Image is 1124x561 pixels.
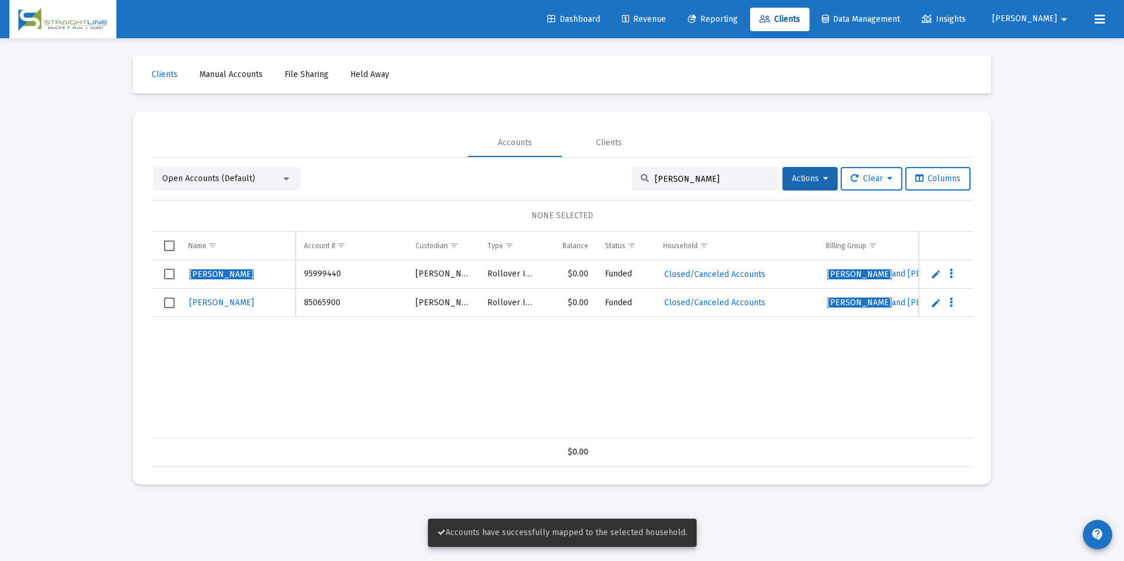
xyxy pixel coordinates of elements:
[1057,8,1071,31] mat-icon: arrow_drop_down
[160,210,964,222] div: NONE SELECTED
[341,63,399,86] a: Held Away
[296,261,407,289] td: 95999440
[792,173,828,183] span: Actions
[782,167,838,191] button: Actions
[700,241,708,250] span: Show filter options for column 'Household'
[627,241,636,250] span: Show filter options for column 'Status'
[164,269,175,279] div: Select row
[827,269,1048,279] span: and [PERSON_NAME].90% Tiered-Arrears
[549,446,588,458] div: $0.00
[826,241,867,251] div: Billing Group
[597,232,655,260] td: Column Status
[978,7,1085,31] button: [PERSON_NAME]
[538,8,610,31] a: Dashboard
[407,232,479,260] td: Column Custodian
[407,261,479,289] td: [PERSON_NAME]
[912,8,975,31] a: Insights
[164,241,175,251] div: Select all
[208,241,217,250] span: Show filter options for column 'Name'
[188,265,255,283] a: [PERSON_NAME]
[750,8,809,31] a: Clients
[827,298,892,308] span: [PERSON_NAME]
[596,137,622,149] div: Clients
[905,167,971,191] button: Columns
[164,298,175,308] div: Select row
[450,241,459,250] span: Show filter options for column 'Custodian'
[189,298,254,308] span: [PERSON_NAME]
[498,137,532,149] div: Accounts
[285,69,329,79] span: File Sharing
[664,298,765,308] span: Closed/Canceled Accounts
[479,289,541,317] td: Rollover IRA
[296,232,407,260] td: Column Account #
[678,8,747,31] a: Reporting
[868,241,877,250] span: Show filter options for column 'Billing Group'
[826,265,1049,283] a: [PERSON_NAME]and [PERSON_NAME].90% Tiered-Arrears
[350,69,389,79] span: Held Away
[827,269,892,279] span: [PERSON_NAME]
[188,241,206,251] div: Name
[296,289,407,317] td: 85065900
[188,294,255,311] a: [PERSON_NAME]
[822,14,900,24] span: Data Management
[180,232,296,260] td: Column Name
[760,14,800,24] span: Clients
[992,14,1057,24] span: [PERSON_NAME]
[304,241,335,251] div: Account #
[190,63,272,86] a: Manual Accounts
[1090,527,1105,542] mat-icon: contact_support
[812,8,909,31] a: Data Management
[437,527,687,537] span: Accounts have successfully mapped to the selected household.
[931,269,941,279] a: Edit
[688,14,738,24] span: Reporting
[199,69,263,79] span: Manual Accounts
[663,241,698,251] div: Household
[922,14,966,24] span: Insights
[851,173,892,183] span: Clear
[613,8,675,31] a: Revenue
[487,241,503,251] div: Type
[479,261,541,289] td: Rollover IRA
[541,261,597,289] td: $0.00
[152,69,178,79] span: Clients
[605,268,647,280] div: Funded
[189,269,254,279] span: [PERSON_NAME]
[563,241,588,251] div: Balance
[541,289,597,317] td: $0.00
[479,232,541,260] td: Column Type
[150,232,974,467] div: Data grid
[827,298,1048,308] span: and [PERSON_NAME].90% Tiered-Arrears
[505,241,514,250] span: Show filter options for column 'Type'
[541,232,597,260] td: Column Balance
[663,266,767,283] a: Closed/Canceled Accounts
[547,14,600,24] span: Dashboard
[931,298,941,308] a: Edit
[275,63,338,86] a: File Sharing
[818,232,1076,260] td: Column Billing Group
[605,297,647,309] div: Funded
[407,289,479,317] td: [PERSON_NAME]
[915,173,961,183] span: Columns
[655,232,818,260] td: Column Household
[655,174,770,184] input: Search
[18,8,108,31] img: Dashboard
[826,294,1049,312] a: [PERSON_NAME]and [PERSON_NAME].90% Tiered-Arrears
[142,63,187,86] a: Clients
[663,294,767,311] a: Closed/Canceled Accounts
[337,241,346,250] span: Show filter options for column 'Account #'
[416,241,448,251] div: Custodian
[622,14,666,24] span: Revenue
[841,167,902,191] button: Clear
[605,241,625,251] div: Status
[162,173,255,183] span: Open Accounts (Default)
[664,269,765,279] span: Closed/Canceled Accounts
